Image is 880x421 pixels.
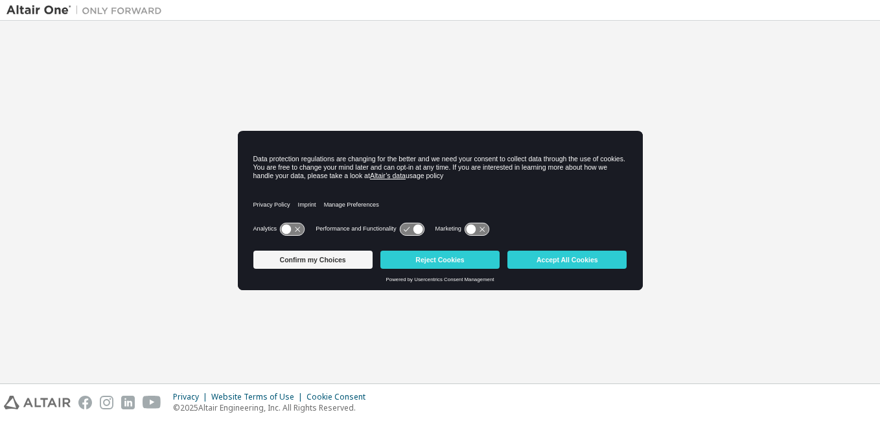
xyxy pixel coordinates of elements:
img: instagram.svg [100,396,113,409]
p: © 2025 Altair Engineering, Inc. All Rights Reserved. [173,402,373,413]
div: Website Terms of Use [211,392,307,402]
img: youtube.svg [143,396,161,409]
div: Privacy [173,392,211,402]
img: Altair One [6,4,168,17]
img: linkedin.svg [121,396,135,409]
img: facebook.svg [78,396,92,409]
img: altair_logo.svg [4,396,71,409]
div: Cookie Consent [307,392,373,402]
